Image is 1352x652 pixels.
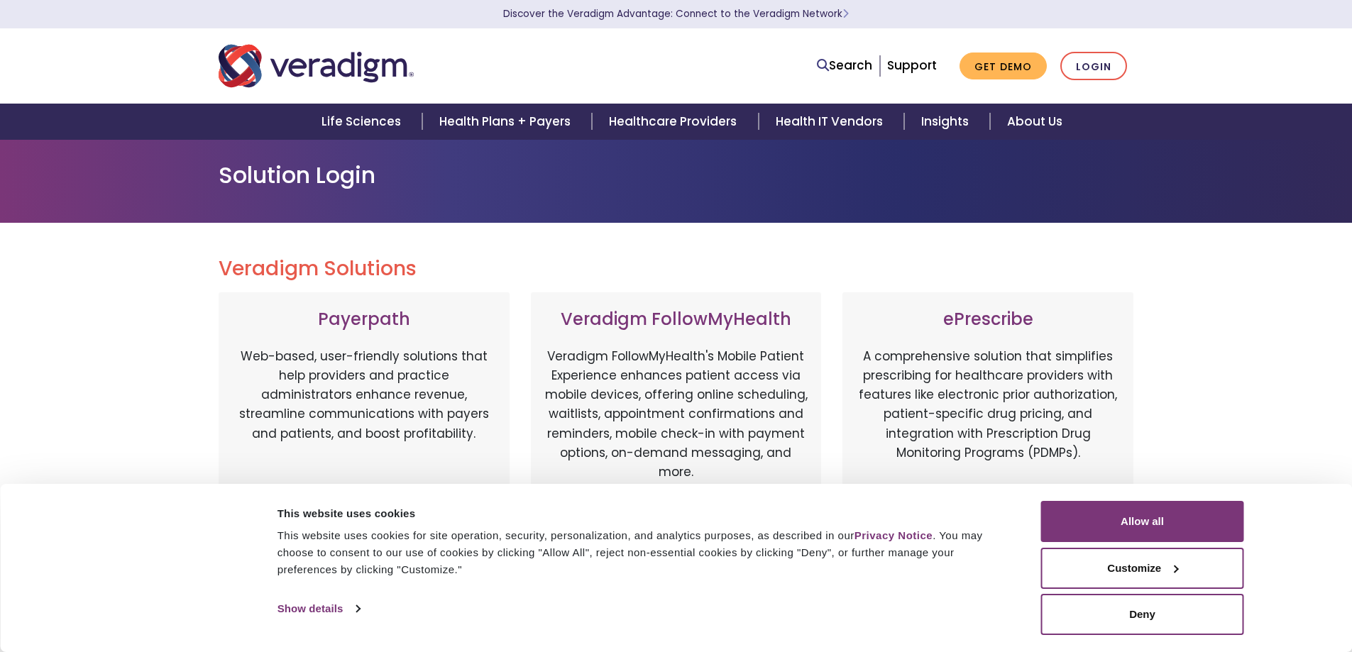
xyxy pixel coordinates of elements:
a: Health Plans + Payers [422,104,592,140]
button: Deny [1041,594,1244,635]
div: This website uses cookies [277,505,1009,522]
a: Get Demo [960,53,1047,80]
a: Health IT Vendors [759,104,904,140]
h3: Payerpath [233,309,495,330]
a: Support [887,57,937,74]
h1: Solution Login [219,162,1134,189]
a: Life Sciences [304,104,422,140]
a: Discover the Veradigm Advantage: Connect to the Veradigm NetworkLearn More [503,7,849,21]
a: Insights [904,104,990,140]
a: Search [817,56,872,75]
a: Privacy Notice [854,529,933,541]
span: Learn More [842,7,849,21]
h3: ePrescribe [857,309,1119,330]
a: About Us [990,104,1079,140]
a: Healthcare Providers [592,104,758,140]
div: This website uses cookies for site operation, security, personalization, and analytics purposes, ... [277,527,1009,578]
p: Web-based, user-friendly solutions that help providers and practice administrators enhance revenu... [233,347,495,496]
h3: Veradigm FollowMyHealth [545,309,808,330]
button: Customize [1041,548,1244,589]
a: Login [1060,52,1127,81]
button: Allow all [1041,501,1244,542]
h2: Veradigm Solutions [219,257,1134,281]
img: Veradigm logo [219,43,414,89]
p: A comprehensive solution that simplifies prescribing for healthcare providers with features like ... [857,347,1119,496]
a: Show details [277,598,360,619]
p: Veradigm FollowMyHealth's Mobile Patient Experience enhances patient access via mobile devices, o... [545,347,808,482]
